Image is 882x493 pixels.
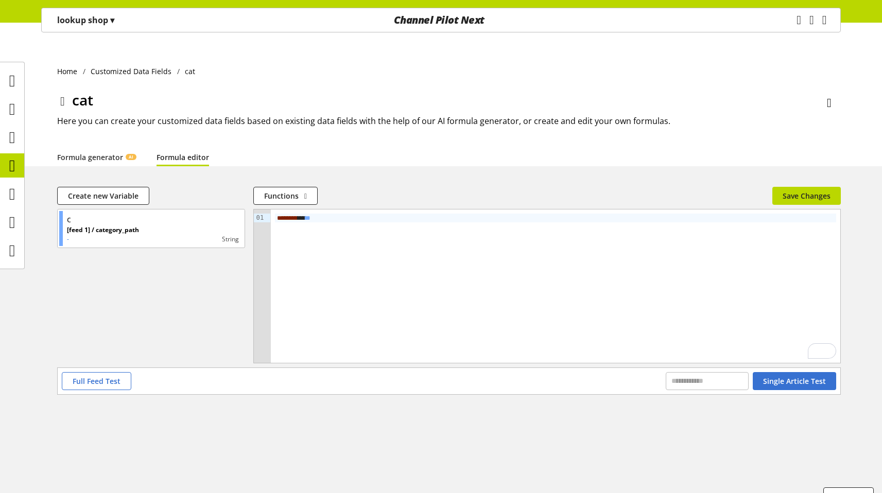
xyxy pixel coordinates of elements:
button: Create new Variable [57,187,149,205]
a: Home [57,66,83,77]
span: cat [72,90,93,110]
span: ▾ [110,14,114,26]
span: AI [129,154,133,160]
span: Save Changes [783,190,831,201]
nav: main navigation [41,8,841,32]
span: Create new Variable [68,190,139,201]
button: Full Feed Test [62,372,131,390]
div: To enrich screen reader interactions, please activate Accessibility in Grammarly extension settings [271,209,840,363]
span: Functions [264,190,299,201]
a: Customized Data Fields [85,66,177,77]
span: Full Feed Test [73,376,120,386]
p: lookup shop [57,14,114,26]
button: Save Changes [772,187,841,205]
a: Formula generatorAI [57,152,136,163]
button: Functions [253,187,318,205]
p: - [67,235,139,244]
span: Single Article Test [763,376,826,386]
a: Formula editor [157,152,209,163]
p: [feed 1] / category_path [67,225,139,235]
div: 01 [254,214,266,222]
h2: Here you can create your customized data fields based on existing data fields with the help of ou... [57,115,841,127]
button: Single Article Test [753,372,836,390]
div: string [139,235,239,244]
div: c [67,213,71,225]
